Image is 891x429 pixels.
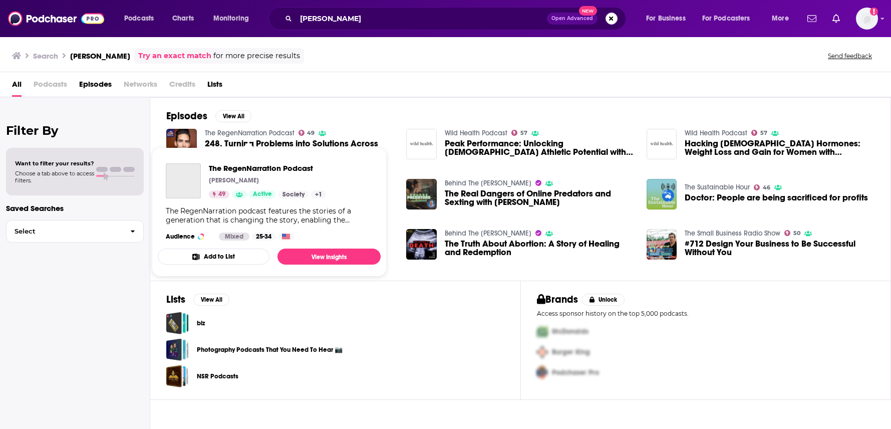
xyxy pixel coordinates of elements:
[751,130,767,136] a: 57
[533,321,552,342] img: First Pro Logo
[34,76,67,97] span: Podcasts
[533,362,552,383] img: Third Pro Logo
[856,8,878,30] span: Logged in as LornaG
[552,327,588,336] span: McDonalds
[166,293,185,306] h2: Lists
[765,11,801,27] button: open menu
[213,12,249,26] span: Monitoring
[445,139,635,156] span: Peak Performance: Unlocking [DEMOGRAPHIC_DATA] Athletic Potential with [PERSON_NAME]
[166,206,373,225] div: The RegenNarration podcast features the stories of a generation that is changing the story, enabl...
[406,229,437,260] img: The Truth About Abortion: A Story of Healing and Redemption
[537,293,578,306] h2: Brands
[582,294,625,306] button: Unlock
[278,7,636,30] div: Search podcasts, credits, & more...
[7,228,122,235] span: Select
[166,338,189,361] span: Photography Podcasts That You Need To Hear 📷
[219,233,249,241] div: Mixed
[166,110,207,122] h2: Episodes
[685,229,780,238] a: The Small Business Radio Show
[70,51,130,61] h3: [PERSON_NAME]
[685,193,868,202] a: Doctor: People are being sacrificed for profits
[702,12,750,26] span: For Podcasters
[166,293,229,306] a: ListsView All
[197,371,238,382] a: NSR Podcasts
[803,10,820,27] a: Show notifications dropdown
[8,9,104,28] img: Podchaser - Follow, Share and Rate Podcasts
[166,365,189,387] a: NSR Podcasts
[277,249,381,265] a: View Insights
[197,344,343,355] a: Photography Podcasts That You Need To Hear 📷
[6,220,144,243] button: Select
[215,110,251,122] button: View All
[696,11,765,27] button: open menu
[209,163,326,173] a: The RegenNarration Podcast
[639,11,698,27] button: open menu
[856,8,878,30] button: Show profile menu
[299,130,315,136] a: 49
[685,139,874,156] a: Hacking Female Hormones: Weight Loss and Gain for Women with Dr. Carla DiGirolamo
[209,190,229,198] a: 49
[754,184,770,190] a: 46
[124,12,154,26] span: Podcasts
[763,185,770,190] span: 46
[205,129,294,137] a: The RegenNarration Podcast
[406,179,437,209] a: The Real Dangers of Online Predators and Sexting with John DiGirolamo
[307,131,315,135] span: 49
[552,368,599,377] span: Podchaser Pro
[166,312,189,334] span: biz
[166,163,201,198] a: The RegenNarration Podcast
[278,190,309,198] a: Society
[193,294,229,306] button: View All
[15,170,94,184] span: Choose a tab above to access filters.
[79,76,112,97] a: Episodes
[166,129,197,159] a: 248. Turning Problems into Solutions Across Australia & the Americas: With Mike DiGirolamo for Mo...
[6,203,144,213] p: Saved Searches
[206,11,262,27] button: open menu
[311,190,326,198] a: +1
[406,129,437,159] img: Peak Performance: Unlocking Female Athletic Potential with Dr. Carla DiGirolamo
[138,50,211,62] a: Try an exact match
[169,76,195,97] span: Credits
[12,76,22,97] a: All
[252,233,275,241] div: 25-34
[511,130,527,136] a: 57
[784,230,800,236] a: 50
[249,190,276,198] a: Active
[124,76,157,97] span: Networks
[166,233,211,241] h3: Audience
[647,229,677,260] img: #712 Design Your Business to Be Successful Without You
[166,11,200,27] a: Charts
[172,12,194,26] span: Charts
[445,189,635,206] a: The Real Dangers of Online Predators and Sexting with John DiGirolamo
[445,189,635,206] span: The Real Dangers of Online Predators and Sexting with [PERSON_NAME]
[685,240,874,257] a: #712 Design Your Business to Be Successful Without You
[579,6,597,16] span: New
[551,16,593,21] span: Open Advanced
[685,129,747,137] a: Wild Health Podcast
[213,50,300,62] span: for more precise results
[209,176,259,184] p: [PERSON_NAME]
[445,240,635,257] a: The Truth About Abortion: A Story of Healing and Redemption
[760,131,767,135] span: 57
[772,12,789,26] span: More
[646,12,686,26] span: For Business
[647,129,677,159] img: Hacking Female Hormones: Weight Loss and Gain for Women with Dr. Carla DiGirolamo
[445,229,531,238] a: Behind The Mike Podcast
[197,318,205,329] a: biz
[205,139,395,156] span: 248. Turning Problems into Solutions Across [GEOGRAPHIC_DATA] & the [GEOGRAPHIC_DATA]: With [PERS...
[207,76,222,97] span: Lists
[445,129,507,137] a: Wild Health Podcast
[856,8,878,30] img: User Profile
[828,10,844,27] a: Show notifications dropdown
[158,249,269,265] button: Add to List
[15,160,94,167] span: Want to filter your results?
